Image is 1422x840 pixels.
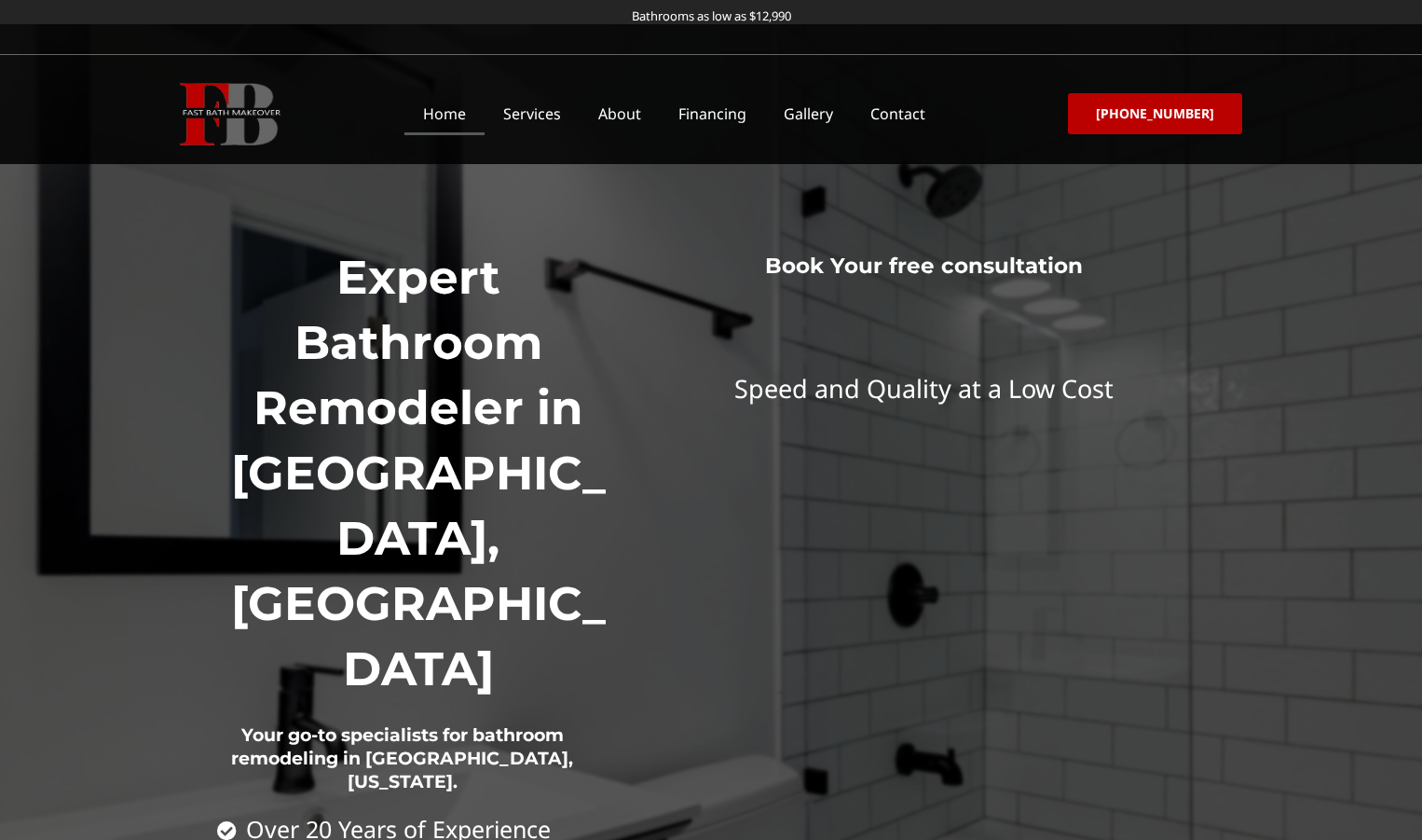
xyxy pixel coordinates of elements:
h3: Book Your free consultation [644,253,1205,281]
a: Home [404,92,485,135]
a: About [580,92,660,135]
a: [PHONE_NUMBER] [1068,93,1242,134]
img: Fast Bath Makeover icon [180,83,280,145]
a: Financing [660,92,765,135]
a: Gallery [765,92,852,135]
a: Contact [852,92,944,135]
h1: Expert Bathroom Remodeler in [GEOGRAPHIC_DATA], [GEOGRAPHIC_DATA] [217,245,620,702]
h2: Your go-to specialists for bathroom remodeling in [GEOGRAPHIC_DATA], [US_STATE]. [217,702,588,818]
iframe: Website Form [618,262,1231,478]
span: Speed and Quality at a Low Cost [734,371,1114,406]
a: Services [485,92,580,135]
span: [PHONE_NUMBER] [1096,107,1214,120]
